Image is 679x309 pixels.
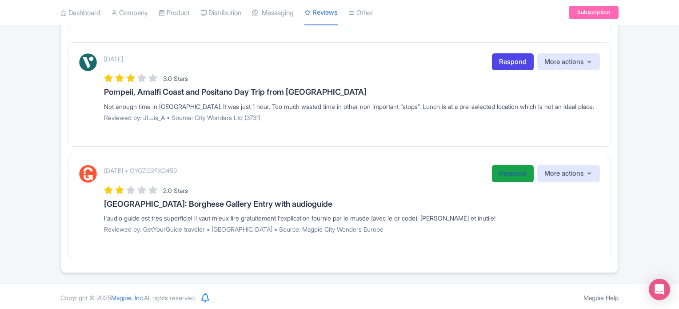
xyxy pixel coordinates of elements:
a: Company [111,0,148,25]
h3: Pompeii, Amalfi Coast and Positano Day Trip from [GEOGRAPHIC_DATA] [104,88,600,96]
span: 2.0 Stars [163,187,188,194]
span: Magpie, Inc. [111,294,144,301]
img: Viator Logo [79,53,97,71]
a: Messaging [252,0,294,25]
p: [DATE] [104,54,123,64]
img: GetYourGuide Logo [79,165,97,183]
a: Other [348,0,373,25]
h3: [GEOGRAPHIC_DATA]: Borghese Gallery Entry with audioguide [104,200,600,209]
a: Dashboard [60,0,100,25]
button: More actions [537,53,600,71]
a: Product [159,0,190,25]
a: Respond [492,53,534,71]
div: Not enough time in [GEOGRAPHIC_DATA]. It was just 1 hour. Too much wasted time in other non impor... [104,102,600,111]
span: 3.0 Stars [163,75,188,82]
div: Open Intercom Messenger [649,279,670,300]
div: l'audio guide est très superficiel il vaut mieux lire gratuitement l'explication fournie par le m... [104,213,600,223]
p: Reviewed by: JLuis_A • Source: City Wonders Ltd (3731) [104,113,600,122]
button: More actions [537,165,600,182]
p: Reviewed by: GetYourGuide traveler • [GEOGRAPHIC_DATA] • Source: Magpie City Wonders Europe [104,225,600,234]
div: Copyright © 2025 All rights reserved. [55,293,201,302]
a: Respond [492,165,534,182]
p: [DATE] • GYGZG2FXG459 [104,166,177,175]
a: Subscription [569,6,619,19]
a: Magpie Help [583,294,619,301]
a: Distribution [200,0,241,25]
